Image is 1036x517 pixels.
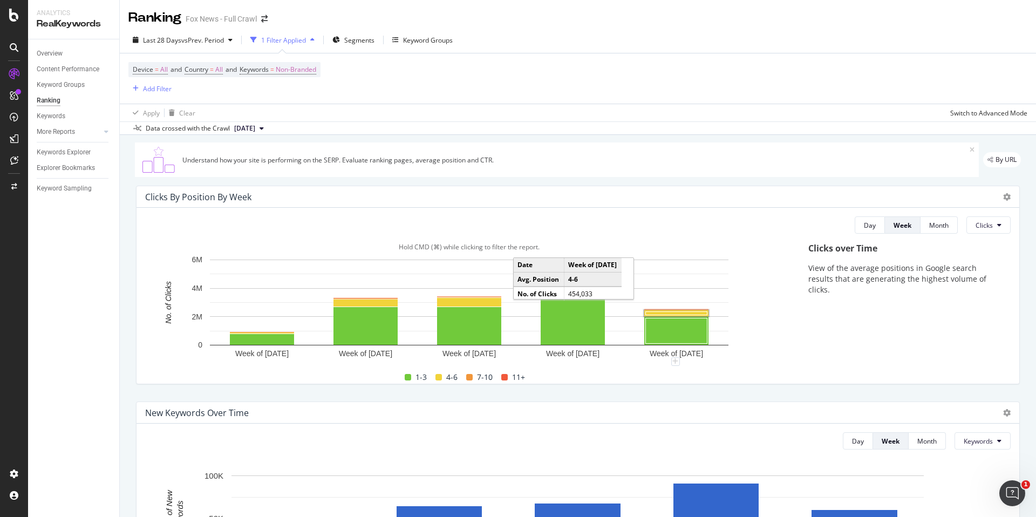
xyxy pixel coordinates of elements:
div: RealKeywords [37,18,111,30]
iframe: Intercom live chat [999,480,1025,506]
button: Last 28 DaysvsPrev. Period [128,31,237,49]
button: Keyword Groups [388,31,457,49]
text: Week of [DATE] [235,349,289,358]
img: C0S+odjvPe+dCwPhcw0W2jU4KOcefU0IcxbkVEfgJ6Ft4vBgsVVQAAAABJRU5ErkJggg== [139,147,178,173]
text: No. of Clicks [164,282,173,324]
button: Month [909,432,946,450]
button: Day [843,432,873,450]
div: Switch to Advanced Mode [950,108,1027,118]
a: Explorer Bookmarks [37,162,112,174]
div: Ranking [128,9,181,27]
span: Keywords [240,65,269,74]
button: Keywords [955,432,1011,450]
button: Week [873,432,909,450]
span: = [270,65,274,74]
div: Month [917,437,937,446]
span: Keywords [964,437,993,446]
text: Week of [DATE] [546,349,599,358]
div: New Keywords Over Time [145,407,249,418]
text: Week of [DATE] [339,349,392,358]
a: Keyword Groups [37,79,112,91]
div: Day [864,221,876,230]
div: Clicks over Time [808,242,1000,255]
span: = [210,65,214,74]
span: 1-3 [415,371,427,384]
svg: A chart. [145,254,793,362]
span: and [171,65,182,74]
button: [DATE] [230,122,268,135]
div: Clear [179,108,195,118]
div: Week [882,437,899,446]
text: 4M [192,284,202,292]
div: Ranking [37,95,60,106]
a: Content Performance [37,64,112,75]
text: Week of [DATE] [442,349,496,358]
span: 2025 Aug. 28th [234,124,255,133]
text: 6M [192,256,202,264]
span: 11+ [512,371,525,384]
a: Overview [37,48,112,59]
div: More Reports [37,126,75,138]
div: Week [894,221,911,230]
button: Clear [165,104,195,121]
div: Month [929,221,949,230]
span: Clicks [976,221,993,230]
p: View of the average positions in Google search results that are generating the highest volume of ... [808,263,1000,295]
div: Fox News - Full Crawl [186,13,257,24]
a: More Reports [37,126,101,138]
span: 4-6 [446,371,458,384]
a: Keywords [37,111,112,122]
span: All [215,62,223,77]
span: = [155,65,159,74]
span: vs Prev. Period [181,36,224,45]
button: 1 Filter Applied [246,31,319,49]
button: Month [921,216,958,234]
div: Keyword Groups [403,36,453,45]
text: 0 [198,341,202,350]
div: Keyword Sampling [37,183,92,194]
div: Explorer Bookmarks [37,162,95,174]
div: Data crossed with the Crawl [146,124,230,133]
span: Non-Branded [276,62,316,77]
div: Day [852,437,864,446]
span: Device [133,65,153,74]
span: All [160,62,168,77]
span: Country [185,65,208,74]
div: plus [671,357,680,366]
button: Day [855,216,885,234]
span: and [226,65,237,74]
div: 1 Filter Applied [261,36,306,45]
div: Keywords [37,111,65,122]
text: Week of [DATE] [650,349,703,358]
div: Content Performance [37,64,99,75]
div: Add Filter [143,84,172,93]
button: Clicks [966,216,1011,234]
div: arrow-right-arrow-left [261,15,268,23]
div: Clicks By Position By Week [145,192,251,202]
button: Apply [128,104,160,121]
div: Hold CMD (⌘) while clicking to filter the report. [145,242,793,251]
div: Analytics [37,9,111,18]
text: 2M [192,312,202,321]
div: Keyword Groups [37,79,85,91]
div: Understand how your site is performing on the SERP. Evaluate ranking pages, average position and ... [182,155,970,165]
span: 1 [1021,480,1030,489]
text: 100K [205,471,223,480]
a: Keyword Sampling [37,183,112,194]
div: Apply [143,108,160,118]
button: Segments [328,31,379,49]
span: Segments [344,36,374,45]
button: Add Filter [128,82,172,95]
button: Week [885,216,921,234]
button: Switch to Advanced Mode [946,104,1027,121]
div: Overview [37,48,63,59]
span: By URL [996,157,1017,163]
span: 7-10 [477,371,493,384]
a: Keywords Explorer [37,147,112,158]
div: Keywords Explorer [37,147,91,158]
span: Last 28 Days [143,36,181,45]
div: legacy label [983,152,1021,167]
a: Ranking [37,95,112,106]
